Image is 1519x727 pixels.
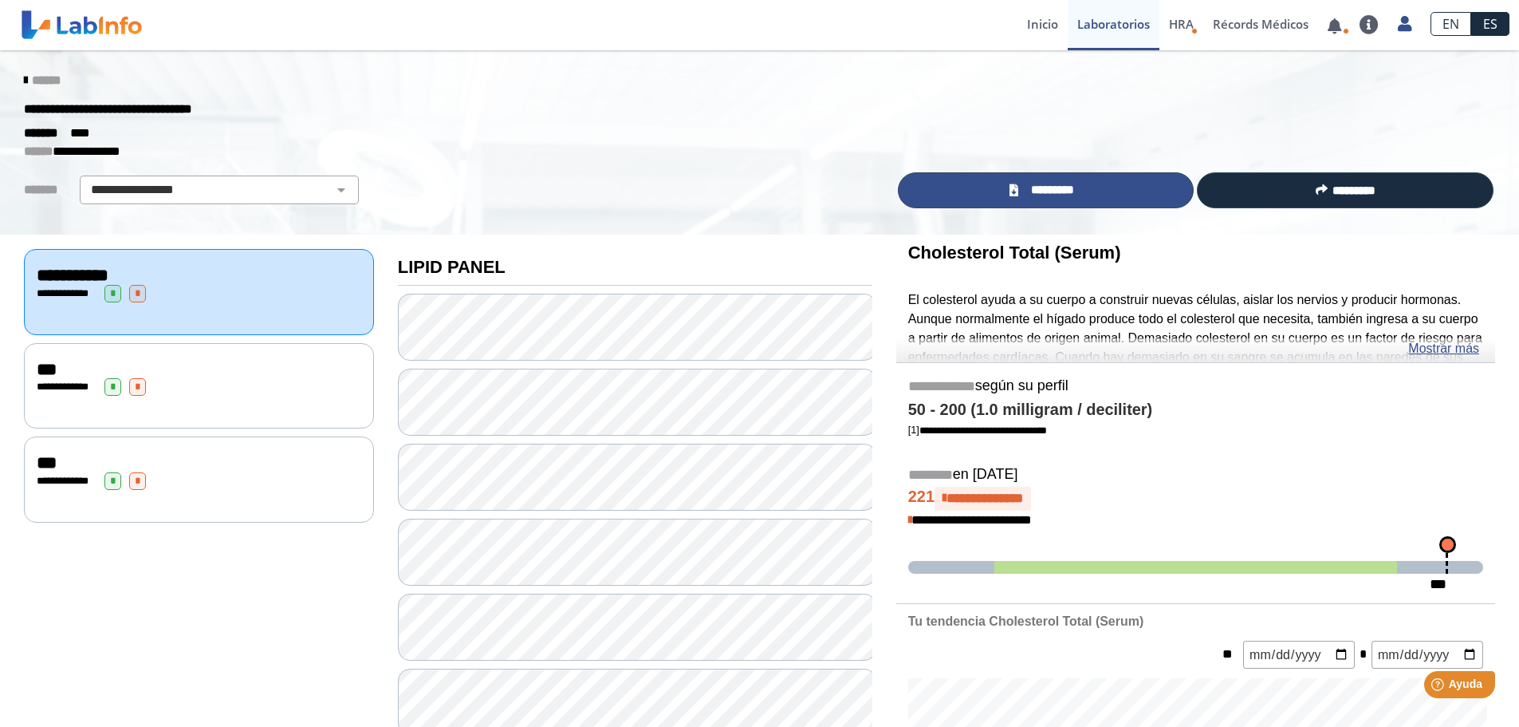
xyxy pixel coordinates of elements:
h4: 221 [908,487,1483,511]
input: mm/dd/yyyy [1243,641,1355,669]
iframe: Help widget launcher [1377,665,1501,709]
h4: 50 - 200 (1.0 milligram / deciliter) [908,401,1483,420]
h5: en [DATE] [908,466,1483,484]
b: Cholesterol Total (Serum) [908,243,1121,263]
b: LIPID PANEL [398,257,506,277]
h5: según su perfil [908,377,1483,396]
a: EN [1430,12,1471,36]
span: HRA [1169,16,1194,32]
b: Tu tendencia Cholesterol Total (Serum) [908,614,1143,628]
a: ES [1471,12,1509,36]
a: Mostrar más [1408,339,1479,358]
input: mm/dd/yyyy [1371,641,1483,669]
p: El colesterol ayuda a su cuerpo a construir nuevas células, aislar los nervios y producir hormona... [908,290,1483,424]
a: [1] [908,424,1047,436]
